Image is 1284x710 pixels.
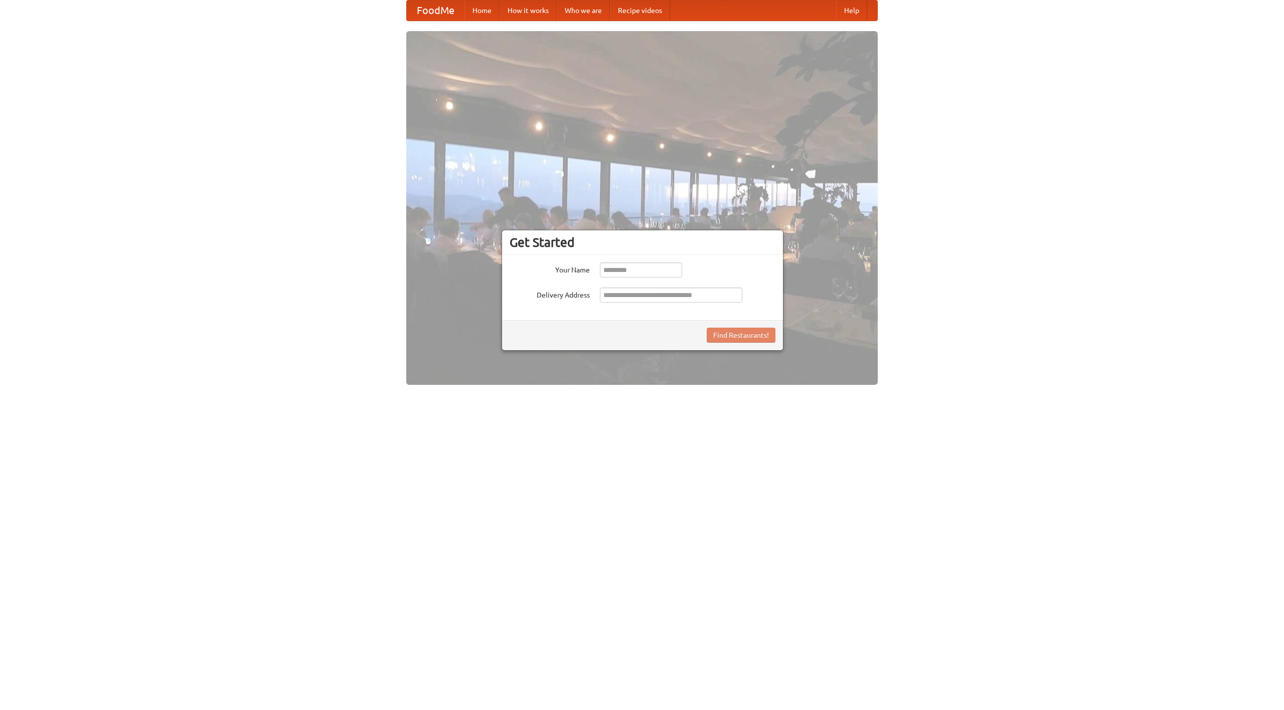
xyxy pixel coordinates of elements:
a: Recipe videos [610,1,670,21]
a: Help [836,1,867,21]
a: How it works [500,1,557,21]
a: Home [464,1,500,21]
a: Who we are [557,1,610,21]
button: Find Restaurants! [707,328,775,343]
h3: Get Started [510,235,775,250]
label: Delivery Address [510,288,590,300]
label: Your Name [510,262,590,275]
a: FoodMe [407,1,464,21]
